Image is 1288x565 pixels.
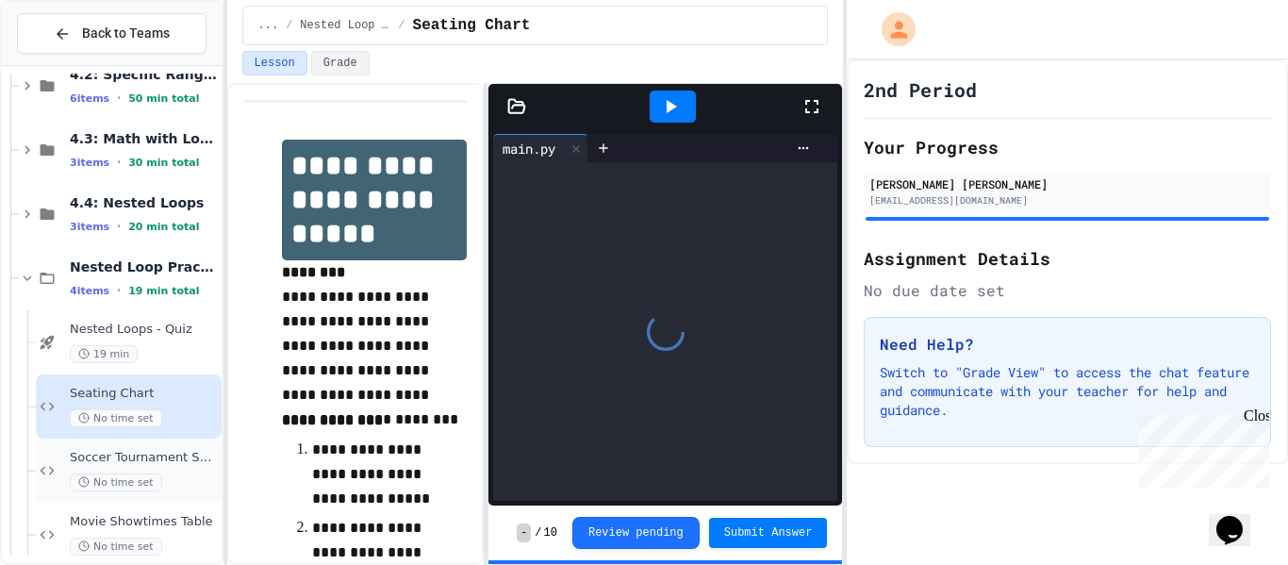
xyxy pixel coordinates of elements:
p: Switch to "Grade View" to access the chat feature and communicate with your teacher for help and ... [880,363,1255,420]
span: Movie Showtimes Table [70,514,218,530]
h1: 2nd Period [864,76,977,103]
span: Back to Teams [82,24,170,43]
div: main.py [493,134,588,162]
div: Chat with us now!Close [8,8,130,120]
button: Grade [311,51,370,75]
span: • [117,283,121,298]
button: Review pending [572,517,700,549]
span: No time set [70,474,162,491]
span: 20 min total [128,221,199,233]
div: [EMAIL_ADDRESS][DOMAIN_NAME] [869,193,1265,208]
span: 3 items [70,221,109,233]
span: / [535,525,541,540]
span: 30 min total [128,157,199,169]
iframe: chat widget [1131,407,1269,488]
span: Seating Chart [70,386,218,402]
div: main.py [493,139,565,158]
button: Lesson [242,51,307,75]
span: 19 min total [128,285,199,297]
span: Soccer Tournament Schedule [70,450,218,466]
div: [PERSON_NAME] [PERSON_NAME] [869,175,1265,192]
span: 4.2: Specific Ranges [70,66,218,83]
span: Submit Answer [724,525,813,540]
span: ... [258,18,279,33]
h2: Assignment Details [864,245,1271,272]
span: No time set [70,409,162,427]
span: 6 items [70,92,109,105]
h2: Your Progress [864,134,1271,160]
button: Back to Teams [17,13,206,54]
span: / [286,18,292,33]
iframe: chat widget [1209,490,1269,546]
h3: Need Help? [880,333,1255,356]
span: • [117,91,121,106]
span: Nested Loop Practice [300,18,390,33]
span: 19 min [70,345,138,363]
span: - [517,523,531,542]
span: • [117,219,121,234]
span: No time set [70,538,162,556]
span: 10 [544,525,557,540]
span: 4.4: Nested Loops [70,194,218,211]
span: 3 items [70,157,109,169]
span: Nested Loop Practice [70,258,218,275]
div: No due date set [864,279,1271,302]
span: Seating Chart [413,14,531,37]
span: 4.3: Math with Loops [70,130,218,147]
button: Submit Answer [709,518,828,548]
span: 4 items [70,285,109,297]
div: My Account [862,8,920,51]
span: • [117,155,121,170]
span: 50 min total [128,92,199,105]
span: / [398,18,405,33]
span: Nested Loops - Quiz [70,322,218,338]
